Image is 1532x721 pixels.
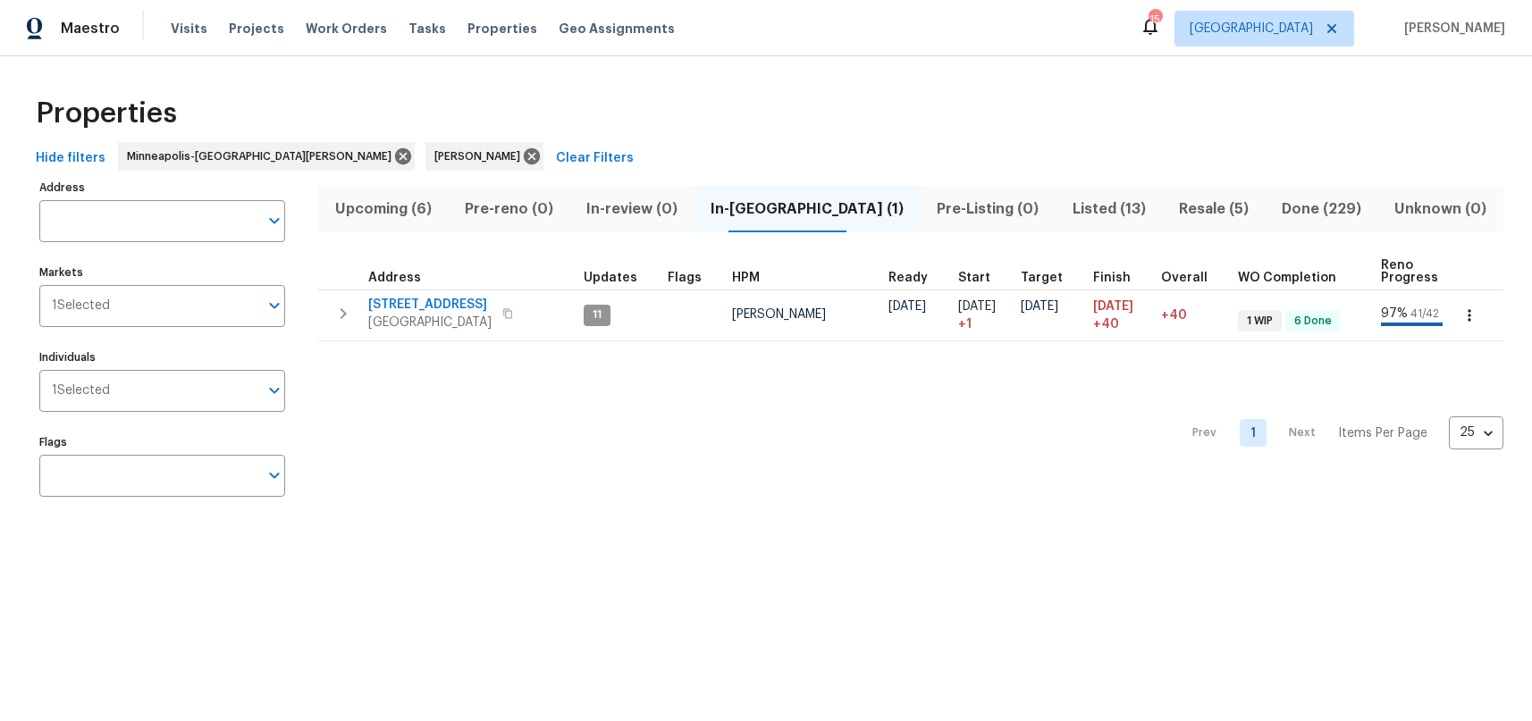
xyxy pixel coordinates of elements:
span: Properties [36,105,177,122]
span: [DATE] [958,300,996,313]
span: Flags [668,272,702,284]
span: HPM [732,272,760,284]
span: Visits [171,20,207,38]
span: [DATE] [888,300,926,313]
button: Hide filters [29,142,113,175]
div: Days past target finish date [1161,272,1224,284]
div: [PERSON_NAME] [425,142,543,171]
span: Properties [467,20,537,38]
span: Geo Assignments [559,20,675,38]
button: Open [262,293,287,318]
a: Goto page 1 [1240,419,1267,447]
span: WO Completion [1238,272,1336,284]
span: Pre-Listing (0) [931,197,1045,222]
label: Address [39,182,285,193]
td: Scheduled to finish 40 day(s) late [1086,289,1154,340]
span: Reno Progress [1381,259,1438,284]
span: 11 [585,307,609,323]
span: Start [958,272,990,284]
span: 1 WIP [1240,314,1280,329]
span: Done (229) [1276,197,1368,222]
span: [STREET_ADDRESS] [368,296,492,314]
span: Work Orders [306,20,387,38]
label: Individuals [39,352,285,363]
span: [PERSON_NAME] [732,308,826,321]
span: Hide filters [36,147,105,170]
span: [PERSON_NAME] [1397,20,1505,38]
span: In-[GEOGRAPHIC_DATA] (1) [705,197,910,222]
div: Earliest renovation start date (first business day after COE or Checkout) [888,272,944,284]
span: Resale (5) [1173,197,1254,222]
span: Tasks [408,22,446,35]
label: Flags [39,437,285,448]
span: [GEOGRAPHIC_DATA] [368,314,492,331]
td: 40 day(s) past target finish date [1154,289,1231,340]
nav: Pagination Navigation [1175,352,1503,515]
span: Listed (13) [1066,197,1151,222]
div: 25 [1449,409,1503,456]
span: Pre-reno (0) [459,197,559,222]
span: 1 Selected [52,383,110,398]
span: 97 % [1381,307,1408,320]
div: Actual renovation start date [958,272,1006,284]
button: Open [262,463,287,488]
button: Open [262,378,287,403]
td: Project started 1 days late [951,289,1014,340]
span: Address [368,272,421,284]
span: Upcoming (6) [329,197,437,222]
span: +40 [1093,315,1119,333]
p: Items Per Page [1338,424,1427,442]
span: +40 [1161,309,1187,322]
span: [PERSON_NAME] [434,147,527,165]
button: Open [262,208,287,233]
span: [GEOGRAPHIC_DATA] [1190,20,1313,38]
span: 6 Done [1287,314,1339,329]
span: 41 / 42 [1410,308,1439,319]
span: In-review (0) [580,197,683,222]
span: Finish [1093,272,1131,284]
span: Unknown (0) [1389,197,1493,222]
div: 15 [1149,11,1161,29]
label: Markets [39,267,285,278]
span: Projects [229,20,284,38]
span: Ready [888,272,928,284]
span: Clear Filters [556,147,634,170]
span: Maestro [61,20,120,38]
span: Minneapolis-[GEOGRAPHIC_DATA][PERSON_NAME] [127,147,399,165]
div: Target renovation project end date [1021,272,1079,284]
span: [DATE] [1021,300,1058,313]
span: Overall [1161,272,1208,284]
span: Updates [584,272,637,284]
div: Minneapolis-[GEOGRAPHIC_DATA][PERSON_NAME] [118,142,415,171]
span: + 1 [958,315,972,333]
span: [DATE] [1093,300,1133,313]
span: Target [1021,272,1063,284]
button: Clear Filters [549,142,641,175]
span: 1 Selected [52,298,110,314]
div: Projected renovation finish date [1093,272,1147,284]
